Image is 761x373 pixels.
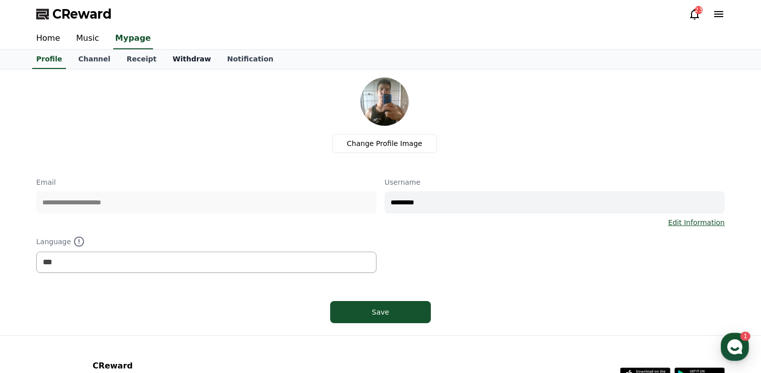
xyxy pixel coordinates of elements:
button: Save [330,301,431,323]
label: Change Profile Image [332,134,437,153]
span: Messages [84,305,113,313]
a: 23 [689,8,701,20]
a: Edit Information [668,217,725,228]
a: 1Messages [66,289,130,315]
a: CReward [36,6,112,22]
a: Withdraw [165,50,219,69]
span: Settings [149,305,174,313]
p: Username [385,177,725,187]
div: Save [350,307,411,317]
p: Language [36,236,376,248]
p: CReward [93,360,261,372]
span: 1 [102,289,106,297]
a: Channel [70,50,118,69]
p: Email [36,177,376,187]
a: Notification [219,50,281,69]
img: profile_image [360,78,409,126]
span: Home [26,305,43,313]
a: Mypage [113,28,153,49]
div: 23 [695,6,703,14]
a: Settings [130,289,193,315]
a: Profile [32,50,66,69]
a: Music [68,28,107,49]
span: CReward [52,6,112,22]
a: Home [28,28,68,49]
a: Home [3,289,66,315]
a: Receipt [118,50,165,69]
